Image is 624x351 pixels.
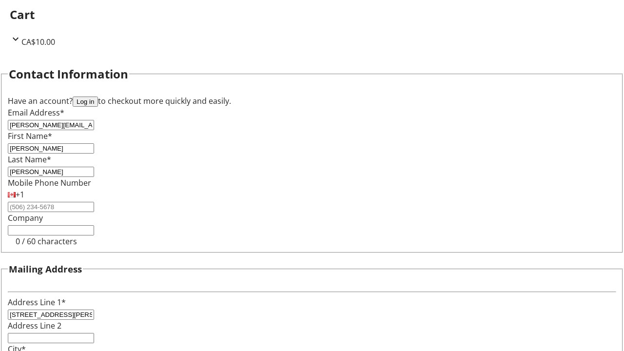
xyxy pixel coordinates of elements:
[8,310,94,320] input: Address
[8,131,52,141] label: First Name*
[8,320,61,331] label: Address Line 2
[9,262,82,276] h3: Mailing Address
[8,297,66,308] label: Address Line 1*
[16,236,77,247] tr-character-limit: 0 / 60 characters
[8,213,43,223] label: Company
[8,154,51,165] label: Last Name*
[9,65,128,83] h2: Contact Information
[8,107,64,118] label: Email Address*
[73,97,98,107] button: Log in
[10,6,614,23] h2: Cart
[21,37,55,47] span: CA$10.00
[8,202,94,212] input: (506) 234-5678
[8,177,91,188] label: Mobile Phone Number
[8,95,616,107] div: Have an account? to checkout more quickly and easily.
